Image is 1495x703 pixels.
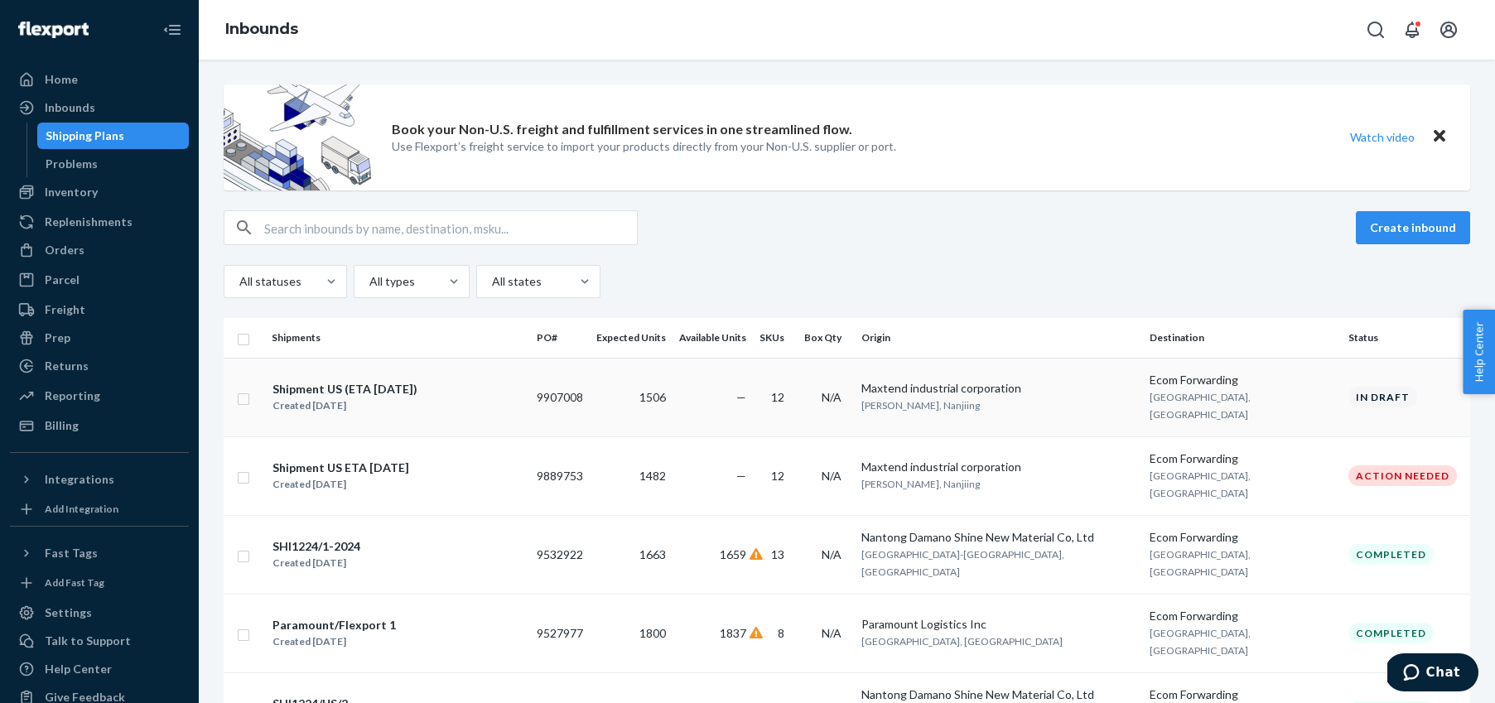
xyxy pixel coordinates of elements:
span: [GEOGRAPHIC_DATA], [GEOGRAPHIC_DATA] [1150,469,1251,499]
div: Paramount/Flexport 1 [272,617,396,633]
div: Add Integration [45,502,118,516]
th: Status [1342,318,1470,358]
span: 1482 [639,469,666,483]
div: Home [45,71,78,88]
a: Help Center [10,656,189,682]
a: Inventory [10,179,189,205]
span: — [736,390,746,404]
span: 1837 [720,626,746,640]
div: Created [DATE] [272,476,409,493]
a: Problems [37,151,190,177]
div: Fast Tags [45,545,98,561]
div: Replenishments [45,214,133,230]
td: 9532922 [530,515,590,594]
button: Integrations [10,466,189,493]
div: Talk to Support [45,633,131,649]
div: Inbounds [45,99,95,116]
a: Parcel [10,267,189,293]
th: SKUs [753,318,798,358]
button: Open Search Box [1359,13,1392,46]
a: Add Integration [10,499,189,519]
span: 1800 [639,626,666,640]
div: Ecom Forwarding [1150,450,1335,467]
input: All statuses [238,273,239,290]
th: Available Units [673,318,753,358]
span: [PERSON_NAME], Nanjiing [861,399,980,412]
div: Paramount Logistics Inc [861,616,1136,633]
div: Maxtend industrial corporation [861,459,1136,475]
a: Freight [10,296,189,323]
a: Settings [10,599,189,626]
div: Nantong Damano Shine New Material Co, Ltd [861,529,1136,546]
th: PO# [530,318,590,358]
span: [GEOGRAPHIC_DATA], [GEOGRAPHIC_DATA] [1150,627,1251,657]
th: Shipments [265,318,530,358]
div: Ecom Forwarding [1150,686,1335,703]
div: Ecom Forwarding [1150,372,1335,388]
button: Watch video [1339,125,1425,149]
div: Nantong Damano Shine New Material Co, Ltd [861,686,1136,703]
span: 1506 [639,390,666,404]
button: Close [1429,125,1450,149]
th: Expected Units [590,318,673,358]
button: Talk to Support [10,628,189,654]
span: [GEOGRAPHIC_DATA], [GEOGRAPHIC_DATA] [1150,391,1251,421]
button: Create inbound [1356,211,1470,244]
span: 12 [771,469,784,483]
div: Parcel [45,272,80,288]
th: Destination [1143,318,1342,358]
div: Reporting [45,388,100,404]
a: Shipping Plans [37,123,190,149]
div: Shipping Plans [46,128,124,144]
button: Close Navigation [156,13,189,46]
div: Shipment US (ETA [DATE]) [272,381,417,397]
a: Home [10,66,189,93]
img: Flexport logo [18,22,89,38]
span: N/A [822,469,842,483]
div: Maxtend industrial corporation [861,380,1136,397]
span: — [736,469,746,483]
span: [GEOGRAPHIC_DATA], [GEOGRAPHIC_DATA] [1150,548,1251,578]
span: Help Center [1463,310,1495,394]
div: Action Needed [1348,465,1457,486]
td: 9527977 [530,594,590,672]
div: Completed [1348,544,1434,565]
div: Problems [46,156,98,172]
p: Book your Non-U.S. freight and fulfillment services in one streamlined flow. [392,120,852,139]
iframe: Opens a widget where you can chat to one of our agents [1387,653,1478,695]
a: Prep [10,325,189,351]
span: 1659 [720,547,746,561]
input: All types [368,273,369,290]
div: Ecom Forwarding [1150,529,1335,546]
span: [PERSON_NAME], Nanjiing [861,478,980,490]
a: Billing [10,412,189,439]
span: 1663 [639,547,666,561]
div: Created [DATE] [272,555,360,571]
td: 9889753 [530,436,590,515]
a: Orders [10,237,189,263]
span: N/A [822,390,842,404]
input: Search inbounds by name, destination, msku... [264,211,637,244]
div: Orders [45,242,84,258]
div: Created [DATE] [272,633,396,650]
button: Open notifications [1396,13,1429,46]
th: Origin [855,318,1143,358]
td: 9907008 [530,358,590,436]
a: Inbounds [225,20,298,38]
ol: breadcrumbs [212,6,311,54]
div: Help Center [45,661,112,677]
a: Reporting [10,383,189,409]
div: Ecom Forwarding [1150,608,1335,624]
span: [GEOGRAPHIC_DATA], [GEOGRAPHIC_DATA] [861,635,1063,648]
div: Created [DATE] [272,397,417,414]
div: Completed [1348,623,1434,643]
span: 12 [771,390,784,404]
input: All states [490,273,492,290]
div: SHI1224/1-2024 [272,538,360,555]
div: In draft [1348,387,1417,407]
div: Inventory [45,184,98,200]
a: Replenishments [10,209,189,235]
span: N/A [822,626,842,640]
div: Integrations [45,471,114,488]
